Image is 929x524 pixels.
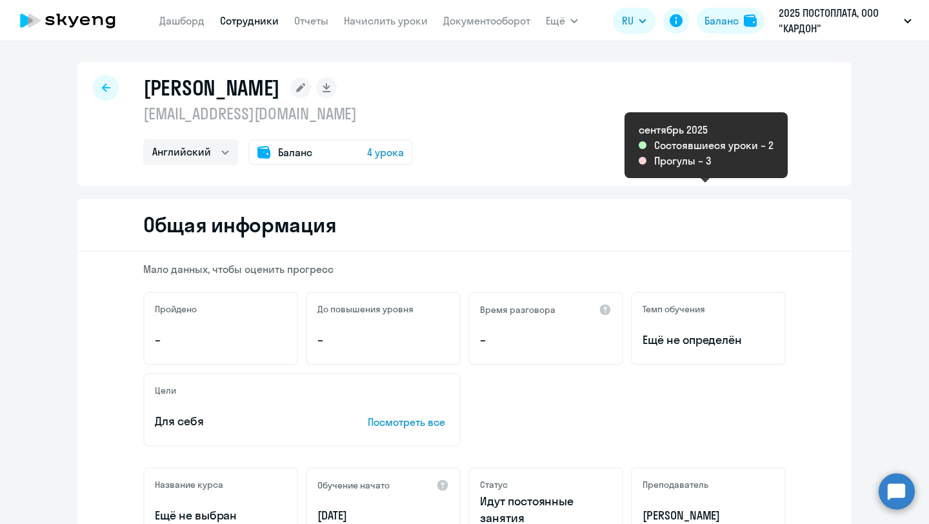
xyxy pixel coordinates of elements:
h5: Цели [155,385,176,396]
p: – [155,332,286,348]
h5: Преподаватель [643,479,708,490]
h5: Статус [480,479,508,490]
button: 2025 ПОСТОПЛАТА, ООО "КАРДОН" [772,5,918,36]
h2: Общая информация [143,212,336,237]
span: Ещё [546,13,565,28]
button: Балансbalance [697,8,764,34]
a: Сотрудники [220,14,279,27]
a: Дашборд [159,14,205,27]
p: [DATE] [317,507,449,524]
span: 4 урока [367,145,404,160]
p: [EMAIL_ADDRESS][DOMAIN_NAME] [143,103,413,124]
p: Посмотреть все [368,414,449,430]
span: RU [622,13,634,28]
h5: Время разговора [480,304,555,316]
img: balance [744,14,757,27]
h5: Пройдено [155,303,197,315]
p: – [317,332,449,348]
h5: Темп обучения [643,303,705,315]
h5: Обучение начато [317,479,390,491]
h5: До повышения уровня [317,303,414,315]
p: – [480,332,612,348]
h1: [PERSON_NAME] [143,75,280,101]
a: Документооборот [443,14,530,27]
span: Ещё не определён [643,332,774,348]
p: Для себя [155,413,328,430]
h5: Название курса [155,479,223,490]
a: Начислить уроки [344,14,428,27]
p: [PERSON_NAME] [643,507,774,524]
span: Баланс [278,145,312,160]
div: Баланс [704,13,739,28]
p: Мало данных, чтобы оценить прогресс [143,262,786,276]
a: Отчеты [294,14,328,27]
p: 2025 ПОСТОПЛАТА, ООО "КАРДОН" [779,5,899,36]
button: RU [613,8,655,34]
button: Ещё [546,8,578,34]
p: Ещё не выбран [155,507,286,524]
